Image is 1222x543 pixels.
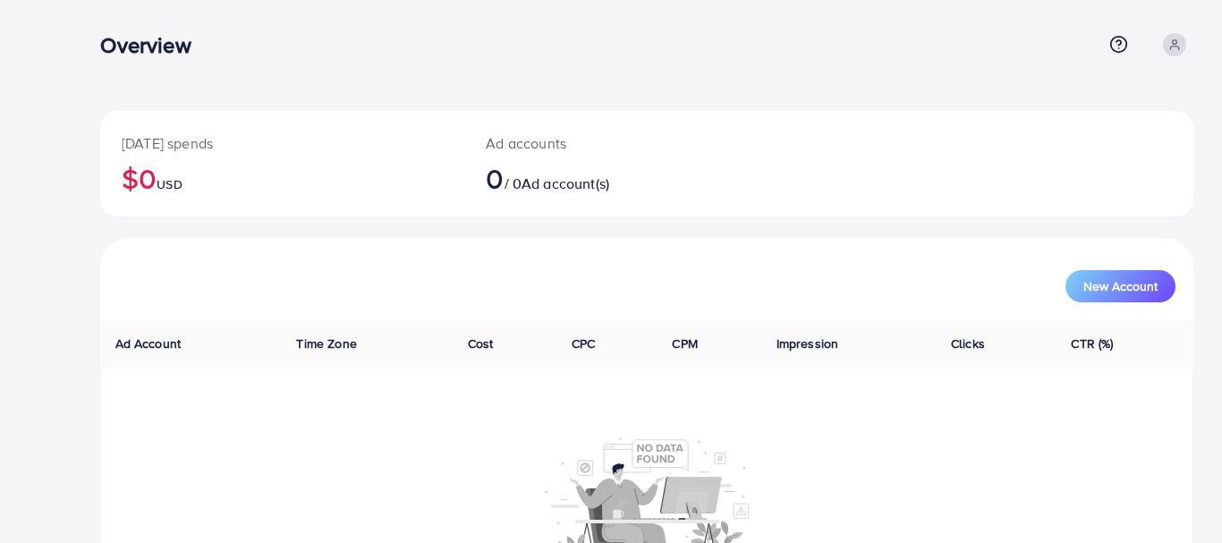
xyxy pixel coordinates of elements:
[951,335,985,352] span: Clicks
[1083,280,1158,293] span: New Account
[572,335,595,352] span: CPC
[486,157,504,199] span: 0
[776,335,839,352] span: Impression
[672,335,697,352] span: CPM
[486,161,717,195] h2: / 0
[296,335,356,352] span: Time Zone
[522,174,609,193] span: Ad account(s)
[122,161,443,195] h2: $0
[122,132,443,154] p: [DATE] spends
[100,32,205,58] h3: Overview
[1071,335,1113,352] span: CTR (%)
[115,335,182,352] span: Ad Account
[486,132,717,154] p: Ad accounts
[157,175,182,193] span: USD
[1065,270,1175,302] button: New Account
[468,335,494,352] span: Cost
